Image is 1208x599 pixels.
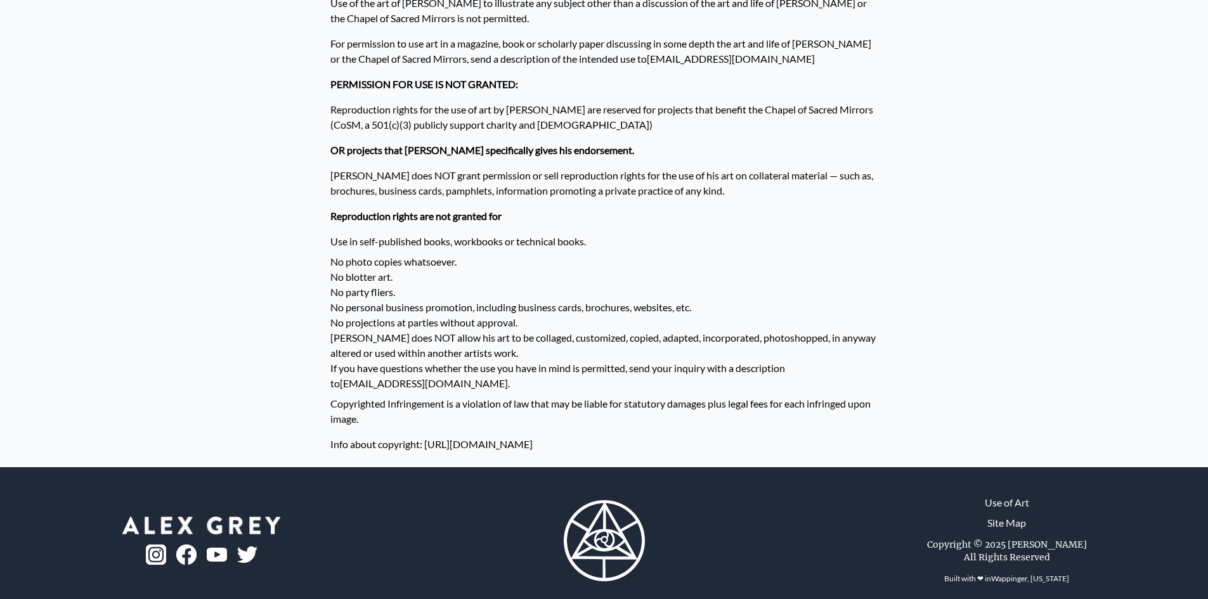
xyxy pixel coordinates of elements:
[330,31,878,72] p: For permission to use art in a magazine, book or scholarly paper discussing in some depth the art...
[330,78,518,90] strong: PERMISSION FOR USE IS NOT GRANTED:
[146,544,166,565] img: ig-logo.png
[330,391,878,432] p: Copyrighted Infringement is a violation of law that may be liable for statutory damages plus lega...
[987,515,1026,531] a: Site Map
[330,144,634,156] strong: OR projects that [PERSON_NAME] specifically gives his endorsement.
[176,544,197,565] img: fb-logo.png
[330,229,878,254] p: Use in self-published books, workbooks or technical books.
[330,315,878,330] li: No projections at parties without approval.
[237,546,257,563] img: twitter-logo.png
[330,97,878,138] p: Reproduction rights for the use of art by [PERSON_NAME] are reserved for projects that benefit th...
[927,538,1087,551] div: Copyright © 2025 [PERSON_NAME]
[330,269,878,285] li: No blotter art.
[330,210,502,222] strong: Reproduction rights are not granted for
[330,330,878,361] li: [PERSON_NAME] does NOT allow his art to be collaged, customized, copied, adapted, incorporated, p...
[330,361,878,391] li: If you have questions whether the use you have in mind is permitted, send your inquiry with a des...
[330,285,878,300] li: No party fliers.
[330,432,878,457] p: Info about copyright: [URL][DOMAIN_NAME]
[207,548,227,562] img: youtube-logo.png
[330,300,878,315] li: No personal business promotion, including business cards, brochures, websites, etc.
[939,569,1074,589] div: Built with ❤ in
[964,551,1050,564] div: All Rights Reserved
[330,254,878,269] li: No photo copies whatsoever.
[330,163,878,203] p: [PERSON_NAME] does NOT grant permission or sell reproduction rights for the use of his art on col...
[985,495,1029,510] a: Use of Art
[991,574,1069,583] a: Wappinger, [US_STATE]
